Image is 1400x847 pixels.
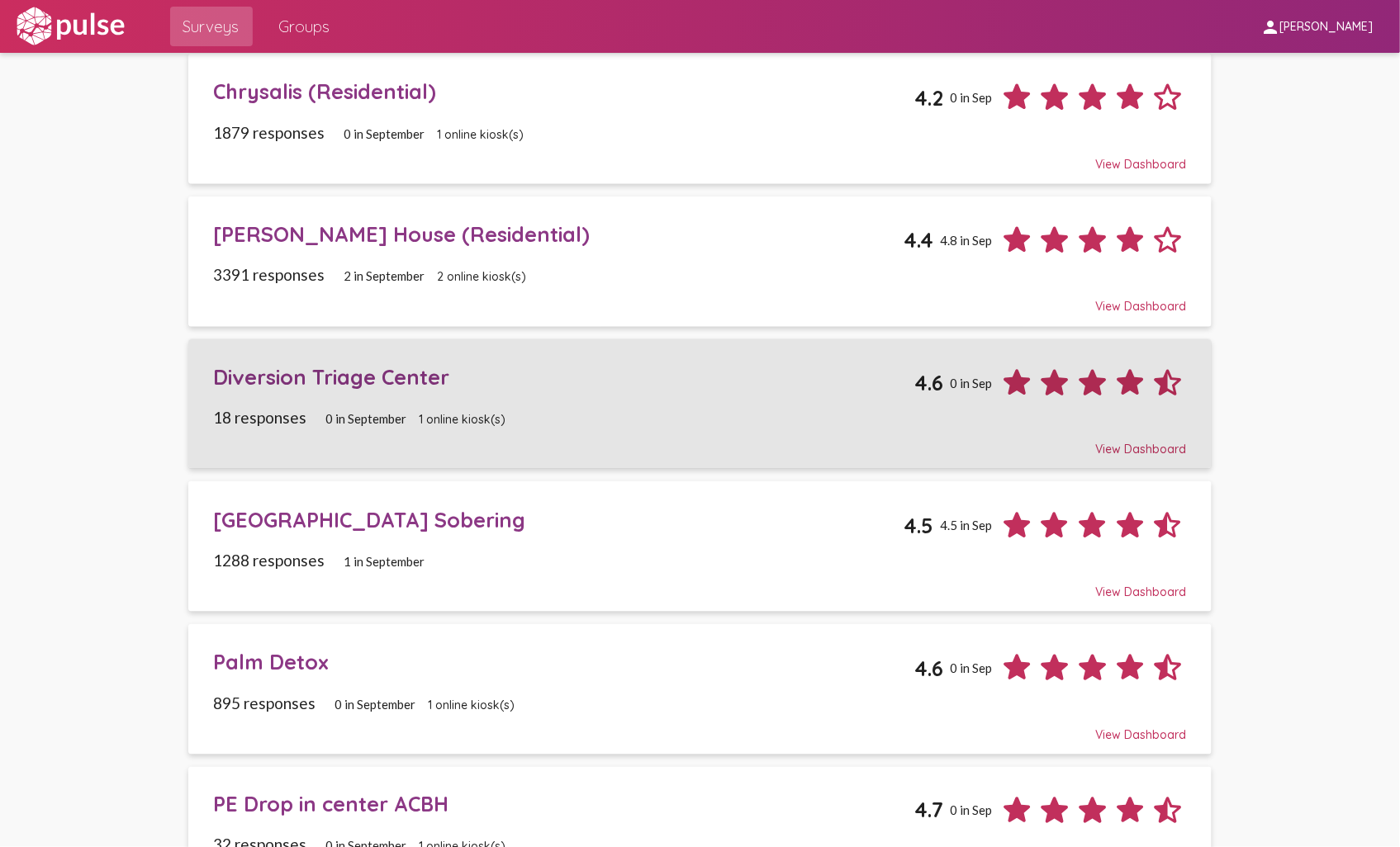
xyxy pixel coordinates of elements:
[213,427,1186,457] div: View Dashboard
[904,227,934,253] span: 4.4
[213,221,904,247] div: [PERSON_NAME] House (Residential)
[188,624,1212,755] a: Palm Detox4.60 in Sep895 responses0 in September1 online kiosk(s)View Dashboard
[188,196,1212,327] a: [PERSON_NAME] House (Residential)4.44.8 in Sep3391 responses2 in September2 online kiosk(s)View D...
[428,698,515,712] span: 1 online kiosk(s)
[950,90,992,105] span: 0 in Sep
[188,54,1212,184] a: Chrysalis (Residential)4.20 in Sep1879 responses0 in September1 online kiosk(s)View Dashboard
[13,6,127,47] img: white-logo.svg
[213,265,325,284] span: 3391 responses
[915,370,944,395] span: 4.6
[213,570,1186,599] div: View Dashboard
[325,411,406,426] span: 0 in September
[266,7,344,46] a: Groups
[437,127,524,142] span: 1 online kiosk(s)
[1280,20,1374,35] span: [PERSON_NAME]
[940,518,992,532] span: 4.5 in Sep
[213,123,325,142] span: 1879 responses
[1247,11,1387,41] button: [PERSON_NAME]
[183,12,240,41] span: Surveys
[1260,17,1280,37] mat-icon: person
[213,408,306,427] span: 18 responses
[213,142,1186,172] div: View Dashboard
[213,507,904,532] div: [GEOGRAPHIC_DATA] Sobering
[279,12,330,41] span: Groups
[419,412,505,427] span: 1 online kiosk(s)
[213,78,914,104] div: Chrysalis (Residential)
[915,655,944,681] span: 4.6
[950,803,992,818] span: 0 in Sep
[335,697,415,712] span: 0 in September
[213,284,1186,314] div: View Dashboard
[213,693,316,712] span: 895 responses
[915,85,944,111] span: 4.2
[950,660,992,675] span: 0 in Sep
[950,376,992,390] span: 0 in Sep
[213,364,914,390] div: Diversion Triage Center
[188,481,1212,612] a: [GEOGRAPHIC_DATA] Sobering4.54.5 in Sep1288 responses1 in SeptemberView Dashboard
[213,792,914,817] div: PE Drop in center ACBH
[188,339,1212,470] a: Diversion Triage Center4.60 in Sep18 responses0 in September1 online kiosk(s)View Dashboard
[940,233,992,248] span: 4.8 in Sep
[213,649,914,674] div: Palm Detox
[170,7,253,46] a: Surveys
[213,551,325,570] span: 1288 responses
[437,269,526,284] span: 2 online kiosk(s)
[213,712,1186,742] div: View Dashboard
[344,126,425,141] span: 0 in September
[344,554,425,569] span: 1 in September
[904,513,934,538] span: 4.5
[344,268,425,283] span: 2 in September
[915,797,944,823] span: 4.7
